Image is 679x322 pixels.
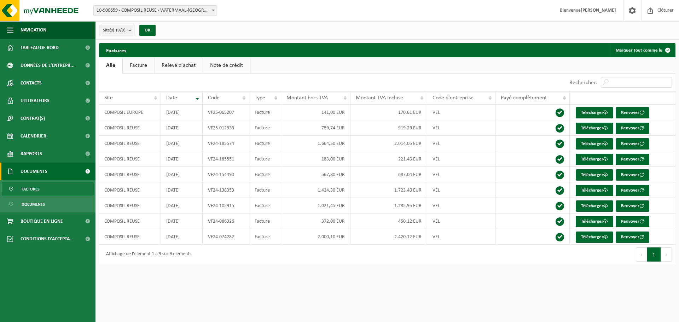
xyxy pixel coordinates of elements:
td: 221,43 EUR [350,151,427,167]
td: COMPOSIL REUSE [99,198,161,213]
span: Site [104,95,113,101]
td: Facture [249,182,281,198]
td: 1.723,40 EUR [350,182,427,198]
span: Données de l'entrepr... [21,57,75,74]
td: 919,29 EUR [350,120,427,136]
td: [DATE] [161,151,203,167]
a: Télécharger [576,200,613,212]
td: VEL [427,213,495,229]
td: VEL [427,120,495,136]
td: VF24-105915 [203,198,249,213]
span: Boutique en ligne [21,212,63,230]
td: VEL [427,136,495,151]
td: VF24-185551 [203,151,249,167]
span: Type [255,95,265,101]
h2: Factures [99,43,133,57]
button: Site(s)(9/9) [99,25,135,35]
span: Date [166,95,177,101]
td: [DATE] [161,167,203,182]
td: VF25-012933 [203,120,249,136]
td: 170,61 EUR [350,105,427,120]
td: 2.014,05 EUR [350,136,427,151]
td: VEL [427,229,495,245]
button: Renvoyer [616,216,649,227]
span: Utilisateurs [21,92,50,110]
td: 1.235,95 EUR [350,198,427,213]
td: Facture [249,198,281,213]
td: COMPOSIL REUSE [99,120,161,136]
button: Renvoyer [616,185,649,196]
td: VEL [427,105,495,120]
td: VF24-138353 [203,182,249,198]
td: VF24-185574 [203,136,249,151]
span: Documents [21,163,47,180]
span: Code [208,95,220,101]
td: COMPOSIL EUROPE [99,105,161,120]
td: VEL [427,182,495,198]
td: Facture [249,213,281,229]
td: Facture [249,151,281,167]
span: 10-900659 - COMPOSIL REUSE - WATERMAAL-BOSVOORDE [94,6,217,16]
button: Previous [636,247,647,262]
span: Contacts [21,74,42,92]
button: Renvoyer [616,138,649,150]
a: Télécharger [576,154,613,165]
strong: [PERSON_NAME] [581,8,616,13]
span: Payé complètement [501,95,547,101]
a: Facture [123,57,154,74]
td: 372,00 EUR [281,213,350,229]
td: Facture [249,136,281,151]
span: Tableau de bord [21,39,59,57]
span: Montant hors TVA [286,95,328,101]
td: Facture [249,105,281,120]
td: 687,04 EUR [350,167,427,182]
td: COMPOSIL REUSE [99,182,161,198]
span: Navigation [21,21,46,39]
td: [DATE] [161,229,203,245]
a: Télécharger [576,216,613,227]
td: [DATE] [161,198,203,213]
span: Montant TVA incluse [356,95,403,101]
td: Facture [249,229,281,245]
count: (9/9) [116,28,126,33]
td: 183,00 EUR [281,151,350,167]
a: Note de crédit [203,57,250,74]
div: Affichage de l'élément 1 à 9 sur 9 éléments [103,248,191,261]
td: VF24-154490 [203,167,249,182]
td: Facture [249,167,281,182]
td: 567,80 EUR [281,167,350,182]
a: Télécharger [576,169,613,181]
a: Télécharger [576,185,613,196]
td: [DATE] [161,105,203,120]
td: 2.420,12 EUR [350,229,427,245]
td: [DATE] [161,136,203,151]
button: Renvoyer [616,169,649,181]
button: Renvoyer [616,123,649,134]
td: 450,12 EUR [350,213,427,229]
a: Documents [2,197,94,211]
a: Alle [99,57,122,74]
td: [DATE] [161,213,203,229]
td: 2.000,10 EUR [281,229,350,245]
td: 1.424,30 EUR [281,182,350,198]
span: Conditions d'accepta... [21,230,74,248]
td: 1.664,50 EUR [281,136,350,151]
button: Renvoyer [616,200,649,212]
span: Code d'entreprise [433,95,474,101]
td: VF24-086326 [203,213,249,229]
button: Renvoyer [616,154,649,165]
td: VF24-074282 [203,229,249,245]
td: COMPOSIL REUSE [99,213,161,229]
span: 10-900659 - COMPOSIL REUSE - WATERMAAL-BOSVOORDE [93,5,217,16]
td: 1.021,45 EUR [281,198,350,213]
button: OK [139,25,156,36]
a: Factures [2,182,94,195]
td: Facture [249,120,281,136]
a: Télécharger [576,123,613,134]
td: VF25-065207 [203,105,249,120]
td: VEL [427,151,495,167]
button: Marquer tout comme lu [610,43,675,57]
a: Relevé d'achat [155,57,203,74]
button: Renvoyer [616,232,649,243]
label: Rechercher: [569,80,597,86]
